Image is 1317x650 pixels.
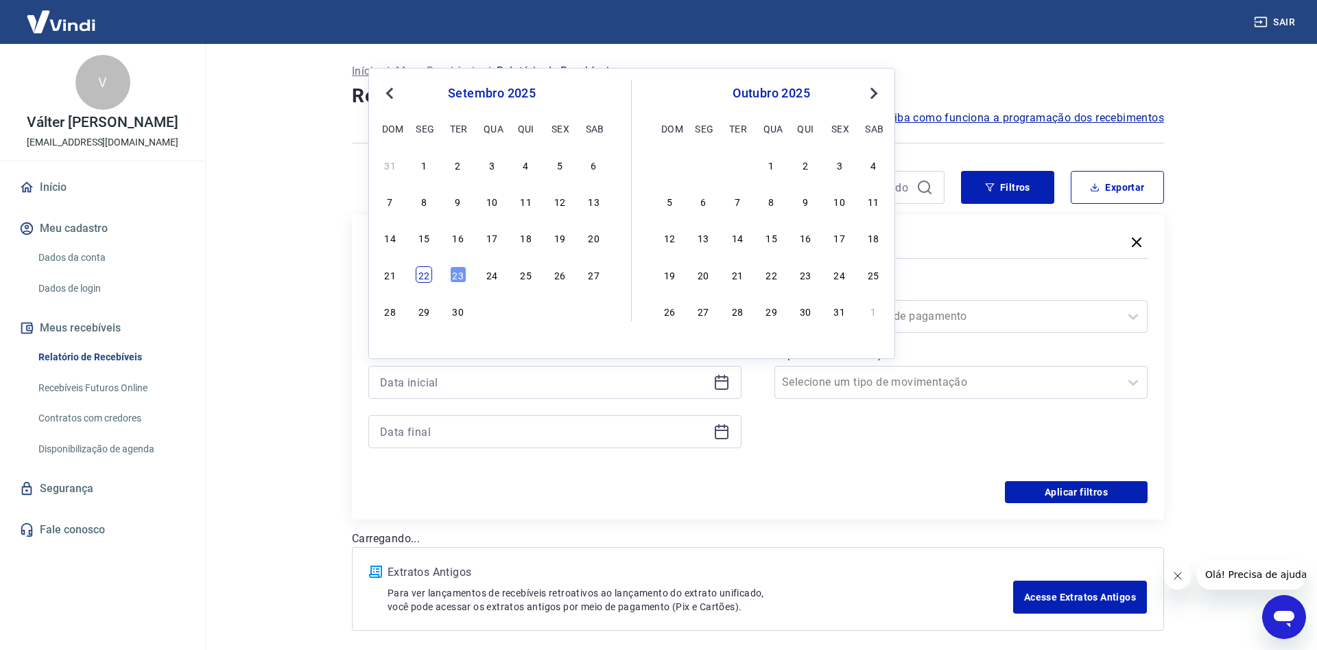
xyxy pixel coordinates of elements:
[484,229,500,246] div: Choose quarta-feira, 17 de setembro de 2025
[661,193,678,209] div: Choose domingo, 5 de outubro de 2025
[484,156,500,173] div: Choose quarta-feira, 3 de setembro de 2025
[484,266,500,283] div: Choose quarta-feira, 24 de setembro de 2025
[831,266,848,283] div: Choose sexta-feira, 24 de outubro de 2025
[797,193,814,209] div: Choose quinta-feira, 9 de outubro de 2025
[551,303,568,319] div: Choose sexta-feira, 3 de outubro de 2025
[551,266,568,283] div: Choose sexta-feira, 26 de setembro de 2025
[352,63,379,80] p: Início
[586,229,602,246] div: Choose sábado, 20 de setembro de 2025
[763,266,780,283] div: Choose quarta-feira, 22 de outubro de 2025
[729,303,746,319] div: Choose terça-feira, 28 de outubro de 2025
[416,266,432,283] div: Choose segunda-feira, 22 de setembro de 2025
[763,303,780,319] div: Choose quarta-feira, 29 de outubro de 2025
[33,275,189,303] a: Dados de login
[381,85,398,102] button: Previous Month
[382,156,399,173] div: Choose domingo, 31 de agosto de 2025
[586,120,602,137] div: sab
[380,154,604,321] div: month 2025-09
[661,120,678,137] div: dom
[33,244,189,272] a: Dados da conta
[763,120,780,137] div: qua
[661,266,678,283] div: Choose domingo, 19 de outubro de 2025
[416,120,432,137] div: seg
[777,281,1145,297] label: Forma de Pagamento
[486,63,491,80] p: /
[695,266,711,283] div: Choose segunda-feira, 20 de outubro de 2025
[396,63,481,80] p: Meus Recebíveis
[831,156,848,173] div: Choose sexta-feira, 3 de outubro de 2025
[380,85,604,102] div: setembro 2025
[961,171,1054,204] button: Filtros
[484,120,500,137] div: qua
[1197,559,1306,590] iframe: Mensagem da empresa
[450,229,466,246] div: Choose terça-feira, 16 de setembro de 2025
[382,229,399,246] div: Choose domingo, 14 de setembro de 2025
[551,120,568,137] div: sex
[16,172,189,202] a: Início
[1164,562,1191,590] iframe: Fechar mensagem
[518,156,534,173] div: Choose quinta-feira, 4 de setembro de 2025
[865,156,881,173] div: Choose sábado, 4 de outubro de 2025
[1262,595,1306,639] iframe: Botão para abrir a janela de mensagens
[1005,481,1148,503] button: Aplicar filtros
[16,515,189,545] a: Fale conosco
[75,55,130,110] div: V
[881,110,1164,126] a: Saiba como funciona a programação dos recebimentos
[450,120,466,137] div: ter
[729,229,746,246] div: Choose terça-feira, 14 de outubro de 2025
[416,303,432,319] div: Choose segunda-feira, 29 de setembro de 2025
[497,63,615,80] p: Relatório de Recebíveis
[797,120,814,137] div: qui
[382,120,399,137] div: dom
[695,303,711,319] div: Choose segunda-feira, 27 de outubro de 2025
[33,343,189,371] a: Relatório de Recebíveis
[551,156,568,173] div: Choose sexta-feira, 5 de setembro de 2025
[1251,10,1301,35] button: Sair
[382,193,399,209] div: Choose domingo, 7 de setembro de 2025
[586,303,602,319] div: Choose sábado, 4 de outubro de 2025
[385,63,390,80] p: /
[388,564,1013,581] p: Extratos Antigos
[659,154,883,321] div: month 2025-10
[763,229,780,246] div: Choose quarta-feira, 15 de outubro de 2025
[27,115,178,130] p: Válter [PERSON_NAME]
[518,229,534,246] div: Choose quinta-feira, 18 de setembro de 2025
[484,193,500,209] div: Choose quarta-feira, 10 de setembro de 2025
[797,266,814,283] div: Choose quinta-feira, 23 de outubro de 2025
[416,156,432,173] div: Choose segunda-feira, 1 de setembro de 2025
[450,266,466,283] div: Choose terça-feira, 23 de setembro de 2025
[16,474,189,504] a: Segurança
[729,266,746,283] div: Choose terça-feira, 21 de outubro de 2025
[695,229,711,246] div: Choose segunda-feira, 13 de outubro de 2025
[729,156,746,173] div: Choose terça-feira, 30 de setembro de 2025
[729,120,746,137] div: ter
[416,229,432,246] div: Choose segunda-feira, 15 de setembro de 2025
[369,566,382,578] img: ícone
[695,156,711,173] div: Choose segunda-feira, 29 de setembro de 2025
[484,303,500,319] div: Choose quarta-feira, 1 de outubro de 2025
[551,193,568,209] div: Choose sexta-feira, 12 de setembro de 2025
[551,229,568,246] div: Choose sexta-feira, 19 de setembro de 2025
[33,435,189,463] a: Disponibilização de agenda
[865,303,881,319] div: Choose sábado, 1 de novembro de 2025
[1071,171,1164,204] button: Exportar
[865,193,881,209] div: Choose sábado, 11 de outubro de 2025
[797,229,814,246] div: Choose quinta-feira, 16 de outubro de 2025
[865,229,881,246] div: Choose sábado, 18 de outubro de 2025
[388,586,1013,614] p: Para ver lançamentos de recebíveis retroativos ao lançamento do extrato unificado, você pode aces...
[831,120,848,137] div: sex
[797,303,814,319] div: Choose quinta-feira, 30 de outubro de 2025
[797,156,814,173] div: Choose quinta-feira, 2 de outubro de 2025
[763,156,780,173] div: Choose quarta-feira, 1 de outubro de 2025
[586,156,602,173] div: Choose sábado, 6 de setembro de 2025
[695,193,711,209] div: Choose segunda-feira, 6 de outubro de 2025
[416,193,432,209] div: Choose segunda-feira, 8 de setembro de 2025
[866,85,882,102] button: Next Month
[352,531,1164,547] p: Carregando...
[16,213,189,244] button: Meu cadastro
[518,303,534,319] div: Choose quinta-feira, 2 de outubro de 2025
[382,266,399,283] div: Choose domingo, 21 de setembro de 2025
[831,229,848,246] div: Choose sexta-feira, 17 de outubro de 2025
[865,120,881,137] div: sab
